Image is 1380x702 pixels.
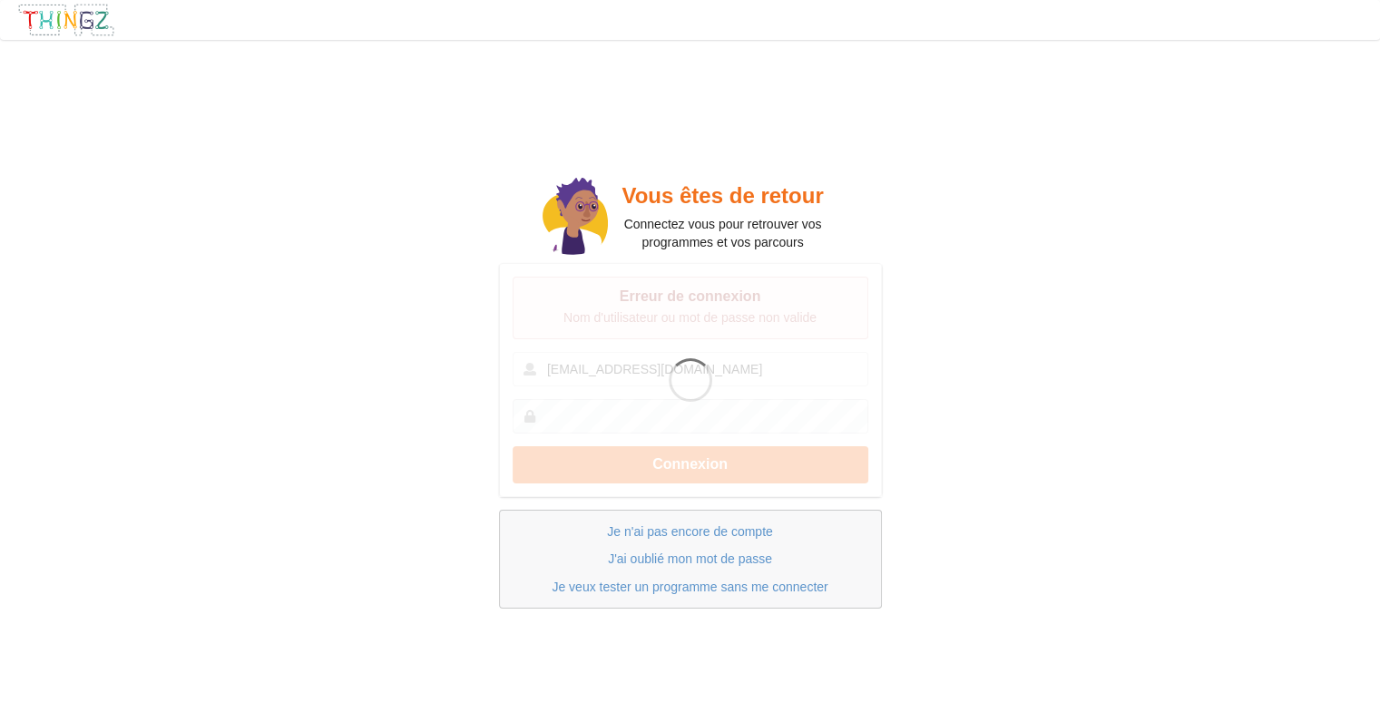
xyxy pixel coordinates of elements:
a: Je veux tester un programme sans me connecter [552,580,827,594]
img: doc.svg [543,178,608,258]
a: Je n'ai pas encore de compte [607,524,772,539]
img: thingz_logo.png [17,3,115,37]
h2: Vous êtes de retour [608,182,837,210]
a: J'ai oublié mon mot de passe [608,551,772,566]
p: Connectez vous pour retrouver vos programmes et vos parcours [608,215,837,251]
